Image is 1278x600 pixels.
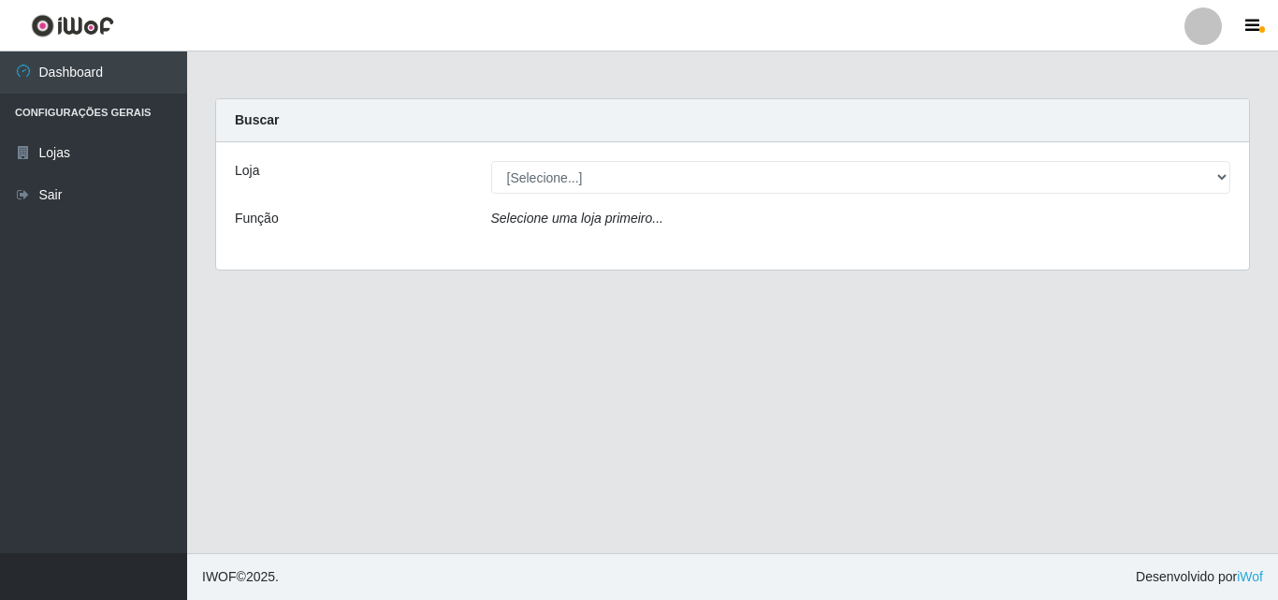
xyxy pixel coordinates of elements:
[491,211,663,226] i: Selecione uma loja primeiro...
[235,209,279,228] label: Função
[1237,569,1263,584] a: iWof
[235,161,259,181] label: Loja
[235,112,279,127] strong: Buscar
[202,567,279,587] span: © 2025 .
[31,14,114,37] img: CoreUI Logo
[202,569,237,584] span: IWOF
[1136,567,1263,587] span: Desenvolvido por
